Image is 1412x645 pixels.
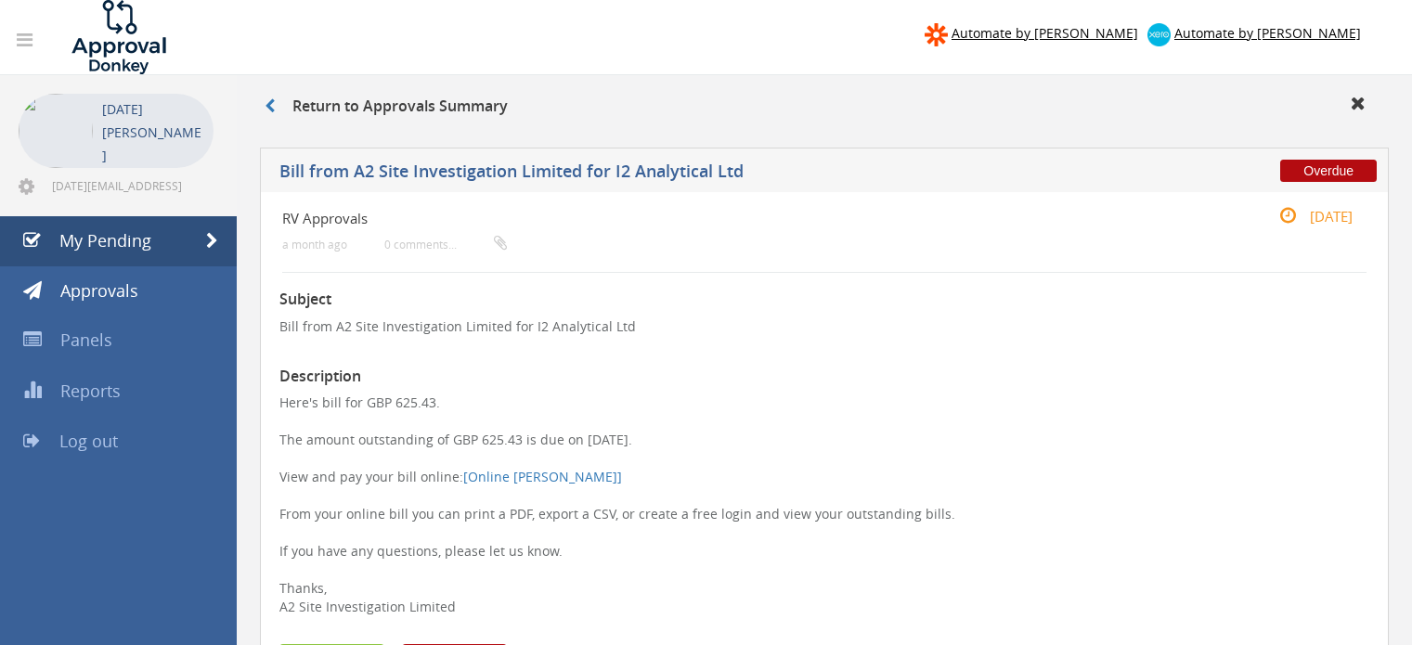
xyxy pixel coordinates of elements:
h3: Return to Approvals Summary [265,98,508,115]
small: a month ago [282,238,347,252]
h5: Bill from A2 Site Investigation Limited for I2 Analytical Ltd [279,162,1045,186]
span: Automate by [PERSON_NAME] [952,24,1138,42]
p: Bill from A2 Site Investigation Limited for I2 Analytical Ltd [279,317,1369,336]
span: Panels [60,329,112,351]
img: zapier-logomark.png [925,23,948,46]
span: Log out [59,430,118,452]
span: Approvals [60,279,138,302]
p: [DATE][PERSON_NAME] [102,97,204,167]
small: 0 comments... [384,238,507,252]
h3: Subject [279,291,1369,308]
h3: Description [279,368,1369,385]
span: [DATE][EMAIL_ADDRESS][PERSON_NAME][DOMAIN_NAME] [52,178,210,193]
a: [Online [PERSON_NAME]] [463,468,622,485]
img: xero-logo.png [1147,23,1171,46]
span: My Pending [59,229,151,252]
span: Overdue [1280,160,1377,182]
small: [DATE] [1260,206,1353,226]
span: Automate by [PERSON_NAME] [1174,24,1361,42]
p: Here's bill for GBP 625.43. The amount outstanding of GBP 625.43 is due on [DATE]. View and pay y... [279,393,1369,616]
h4: RV Approvals [282,211,1185,226]
span: Reports [60,380,121,402]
